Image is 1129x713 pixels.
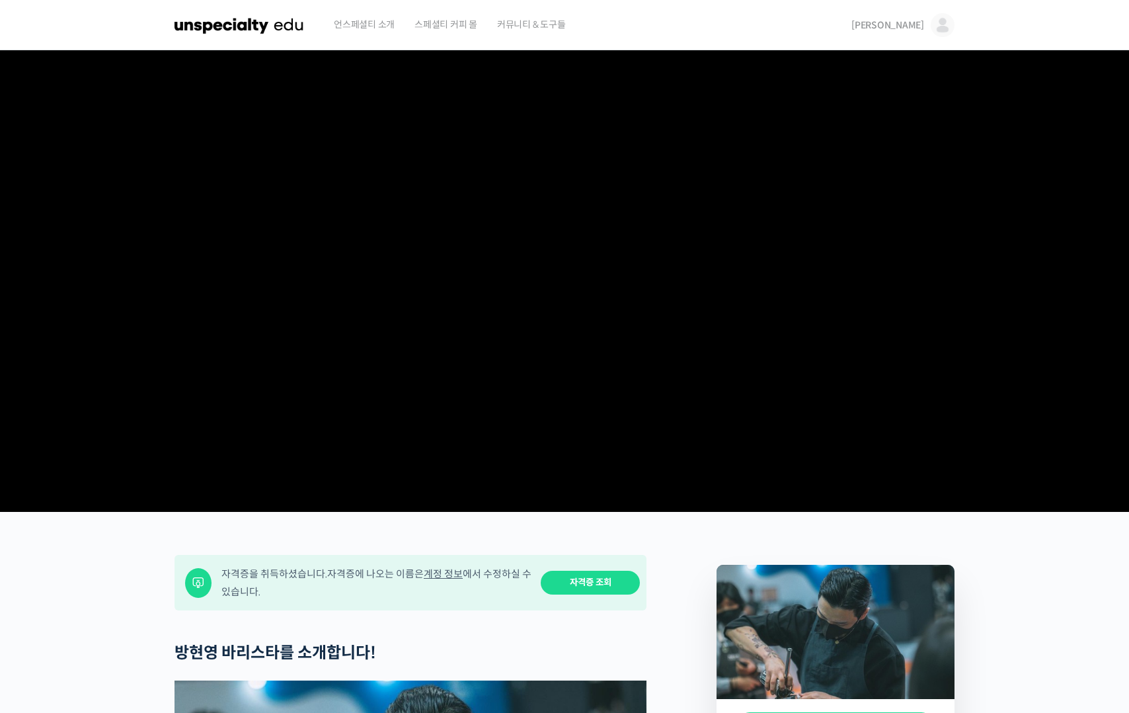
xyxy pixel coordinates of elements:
[424,567,463,580] a: 계정 정보
[851,19,924,31] span: [PERSON_NAME]
[175,643,370,663] strong: 방현영 바리스타를 소개합니다
[541,571,640,595] a: 자격증 조회
[175,644,646,663] h2: !
[221,565,532,601] div: 자격증을 취득하셨습니다. 자격증에 나오는 이름은 에서 수정하실 수 있습니다.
